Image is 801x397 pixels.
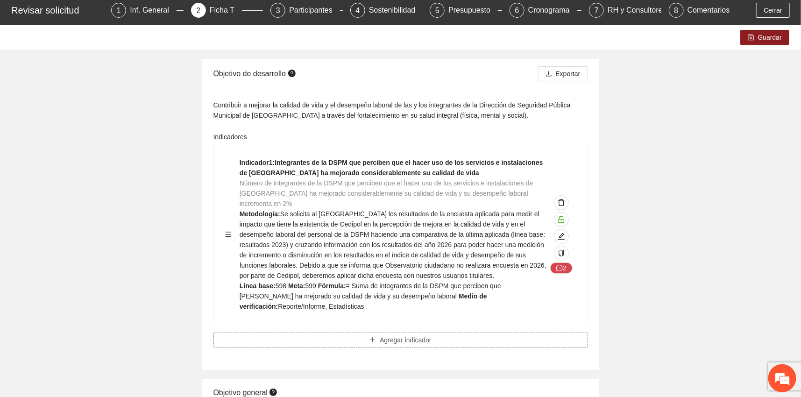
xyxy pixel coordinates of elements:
span: 1 [117,7,121,14]
span: save [748,34,754,42]
span: Reporte/Informe, Estadísticas [278,303,364,310]
div: Sostenibilidad [369,3,423,18]
div: Inf. General [130,3,177,18]
span: Se solicita al [GEOGRAPHIC_DATA] los resultados de la encuesta aplicada para medir el impacto que... [240,210,546,279]
button: unlock [554,212,569,227]
strong: Metodología: [240,210,280,218]
div: Minimizar ventana de chat en vivo [153,5,176,27]
span: Exportar [556,69,581,79]
span: edit [554,233,568,240]
strong: Línea base: [240,282,276,290]
span: 4 [355,7,360,14]
span: download [546,71,552,78]
span: Estamos en línea. [54,125,129,219]
strong: Medio de verificación: [240,292,487,310]
div: Participantes [289,3,340,18]
span: menu [225,231,232,238]
span: 8 [674,7,678,14]
span: Cerrar [764,5,782,15]
span: message [556,265,563,272]
span: Objetivo de desarrollo [213,70,298,78]
button: plusAgregar indicador [213,333,588,347]
span: = Suma de integrantes de la DSPM que perciben que [PERSON_NAME] ha mejorado su calidad de vida y ... [240,282,501,300]
strong: Indicador 1 : Integrantes de la DSPM que perciben que el hacer uso de los servicios e instalacion... [240,159,543,177]
div: Contribuir a mejorar la calidad de vida y el desempeño laboral de las y los integrantes de la Dir... [213,100,588,121]
span: copy [558,250,565,257]
span: Guardar [758,32,782,43]
span: 6 [515,7,519,14]
span: 5 [435,7,439,14]
span: plus [369,337,376,344]
strong: Meta: [288,282,305,290]
div: 1Inf. General [111,3,184,18]
div: RH y Consultores [608,3,673,18]
span: 598 [276,282,286,290]
div: Revisar solicitud [11,3,106,18]
label: Indicadores [213,132,247,142]
div: 4Sostenibilidad [350,3,423,18]
span: 599 [305,282,316,290]
div: Chatee con nosotros ahora [49,48,157,60]
span: question-circle [288,70,296,77]
span: Agregar indicador [380,335,432,345]
div: Presupuesto [448,3,498,18]
div: Comentarios [688,3,730,18]
div: 2Ficha T [191,3,263,18]
span: 7 [595,7,599,14]
span: Número de integrantes de la DSPM que perciben que el hacer uso de los servicios e instalaciones d... [240,179,533,207]
span: 3 [276,7,280,14]
textarea: Escriba su mensaje y pulse “Intro” [5,255,178,288]
button: saveGuardar [740,30,789,45]
div: 6Cronograma [510,3,582,18]
span: question-circle [269,389,277,396]
button: delete [554,195,569,210]
div: Ficha T [210,3,242,18]
span: 2 [196,7,200,14]
div: 8Comentarios [669,3,730,18]
div: 7RH y Consultores [589,3,661,18]
button: downloadExportar [538,66,588,81]
span: unlock [554,216,568,223]
button: Cerrar [756,3,790,18]
div: 5Presupuesto [430,3,502,18]
span: delete [554,199,568,206]
button: message2 [550,262,573,274]
button: copy [554,246,569,261]
div: Cronograma [528,3,577,18]
button: edit [554,229,569,244]
div: 3Participantes [270,3,343,18]
strong: Fórmula: [318,282,346,290]
span: Objetivo general [213,389,279,397]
